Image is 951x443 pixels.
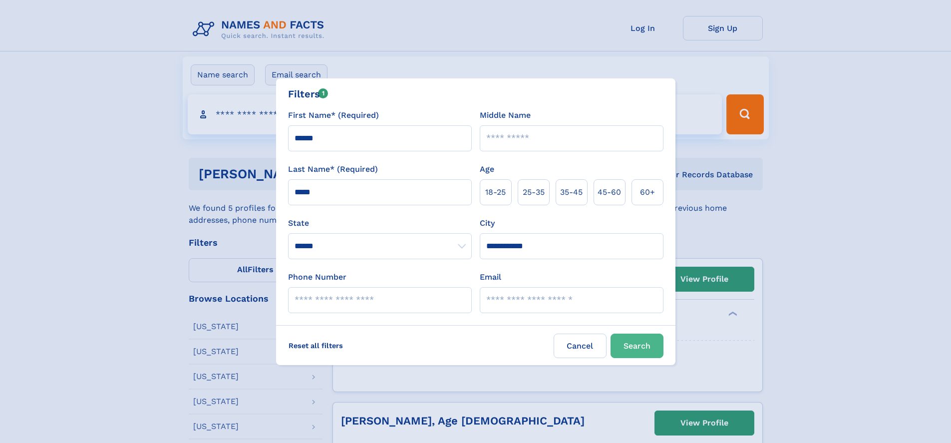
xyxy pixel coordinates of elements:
label: Last Name* (Required) [288,163,378,175]
label: Cancel [554,334,607,358]
span: 18‑25 [485,186,506,198]
label: Age [480,163,494,175]
label: Reset all filters [282,334,349,358]
button: Search [611,334,663,358]
label: First Name* (Required) [288,109,379,121]
span: 35‑45 [560,186,583,198]
label: Email [480,271,501,283]
span: 60+ [640,186,655,198]
label: Middle Name [480,109,531,121]
label: City [480,217,495,229]
span: 25‑35 [523,186,545,198]
span: 45‑60 [598,186,621,198]
label: State [288,217,472,229]
div: Filters [288,86,328,101]
label: Phone Number [288,271,346,283]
